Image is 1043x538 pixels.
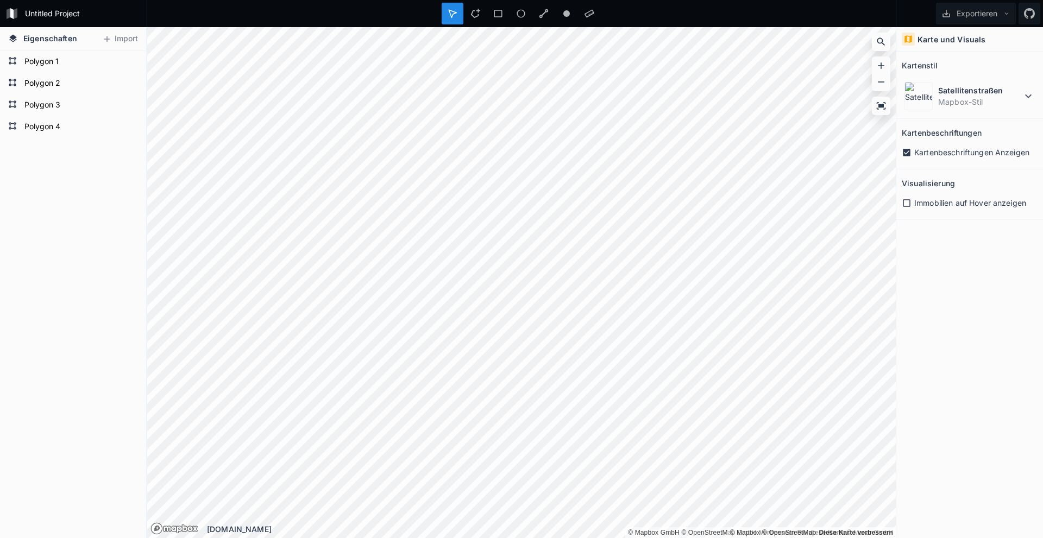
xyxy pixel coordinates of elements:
[938,96,1022,107] dd: Mapbox-Stil
[918,34,985,45] h4: Karte und Visuals
[902,57,938,74] h2: Kartenstil
[207,523,896,535] div: [DOMAIN_NAME]
[681,529,756,536] a: OpenStreetMap GmbH
[938,85,1022,96] dt: Satellitenstraßen
[902,175,955,192] h2: Visualisierung
[936,3,1016,24] button: Exportieren
[762,529,816,536] a: OpenStreetMap GmbH
[904,82,933,110] img: Satellitenstraßen
[23,33,77,44] span: Eigenschaften
[628,529,680,536] a: Karteikarte
[902,124,982,141] h2: Kartenbeschriftungen
[819,529,894,536] a: Karten-Feedback
[730,529,761,536] a: Karteikarte
[150,522,198,535] a: Mapbox-Logo
[914,197,1026,208] span: Immobilien auf Hover anzeigen
[914,147,1029,158] span: Kartenbeschriftungen Anzeigen
[97,30,143,48] button: Import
